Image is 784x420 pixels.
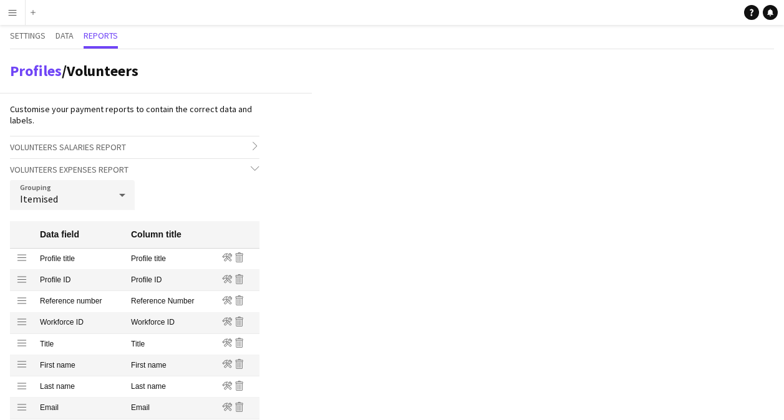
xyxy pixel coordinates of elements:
mat-cell: Workforce ID [125,313,216,334]
div: Data field [40,229,79,240]
mat-cell: Email [34,398,125,419]
a: Profiles [10,61,62,80]
span: Data [56,31,74,40]
mat-cell: First name [34,355,125,376]
div: Column title [131,229,181,240]
h1: / [10,62,138,80]
mat-cell: Title [125,334,216,355]
mat-cell: Reference number [34,291,125,312]
mat-cell: First name [125,355,216,376]
mat-cell: Profile ID [125,270,216,291]
mat-cell: Profile title [125,249,216,270]
span: Volunteers Salaries Report [10,141,126,153]
mat-cell: Title [34,334,125,355]
span: Volunteers [67,61,138,80]
span: Volunteers Expenses Report [10,164,128,175]
mat-cell: Profile ID [34,270,125,291]
span: Settings [10,31,46,40]
div: Customise your payment reports to contain the correct data and labels. [10,103,259,126]
mat-cell: Workforce ID [34,313,125,334]
span: Reports [84,31,118,40]
mat-cell: Profile title [34,249,125,270]
mat-cell: Reference Number [125,291,216,312]
mat-cell: Last name [34,376,125,398]
span: Itemised [20,193,58,205]
mat-cell: Email [125,398,216,419]
mat-cell: Last name [125,376,216,398]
